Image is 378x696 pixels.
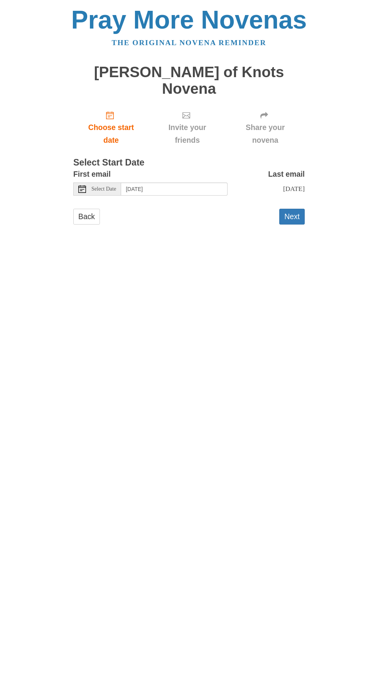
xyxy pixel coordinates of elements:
[283,185,305,193] span: [DATE]
[71,5,307,34] a: Pray More Novenas
[149,105,226,150] div: Click "Next" to confirm your start date first.
[73,64,305,97] h1: [PERSON_NAME] of Knots Novena
[73,158,305,168] h3: Select Start Date
[91,186,116,192] span: Select Date
[233,121,297,147] span: Share your novena
[73,209,100,225] a: Back
[226,105,305,150] div: Click "Next" to confirm your start date first.
[157,121,218,147] span: Invite your friends
[112,39,267,47] a: The original novena reminder
[279,209,305,225] button: Next
[268,168,305,181] label: Last email
[81,121,141,147] span: Choose start date
[73,105,149,150] a: Choose start date
[73,168,111,181] label: First email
